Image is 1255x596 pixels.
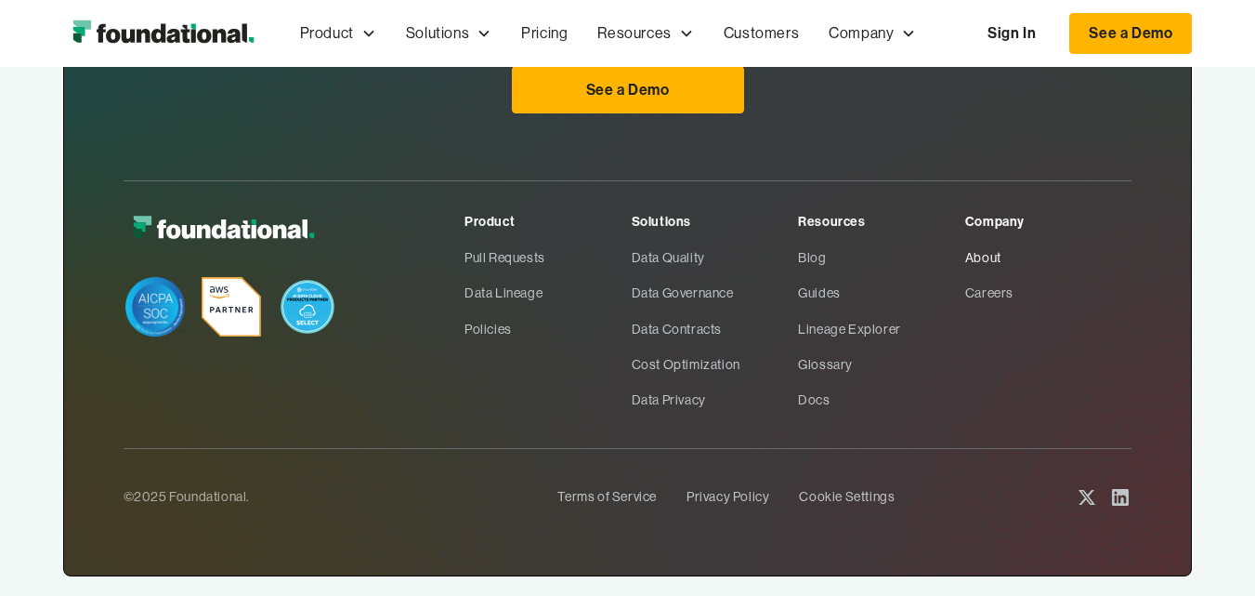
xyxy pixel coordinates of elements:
[285,3,391,64] div: Product
[124,211,323,247] img: Foundational Logo White
[969,14,1054,53] a: Sign In
[1069,13,1192,54] a: See a Demo
[632,240,799,275] a: Data Quality
[632,211,799,232] div: Solutions
[798,311,965,347] a: Lineage Explorer
[798,211,965,232] div: Resources
[829,21,894,46] div: Company
[709,3,814,64] a: Customers
[63,15,263,52] img: Foundational Logo
[406,21,469,46] div: Solutions
[464,240,632,275] a: Pull Requests
[464,211,632,232] div: Product
[814,3,931,64] div: Company
[798,240,965,275] a: Blog
[391,3,506,64] div: Solutions
[965,211,1132,232] div: Company
[597,21,671,46] div: Resources
[512,66,744,114] a: See a Demo
[300,21,354,46] div: Product
[464,311,632,347] a: Policies
[965,240,1132,275] a: About
[686,479,769,514] a: Privacy Policy
[965,275,1132,311] a: Careers
[124,486,543,507] div: ©2025 Foundational.
[632,347,799,382] a: Cost Optimization
[798,382,965,417] a: Docs
[63,15,263,52] a: home
[632,275,799,311] a: Data Governance
[582,3,708,64] div: Resources
[632,311,799,347] a: Data Contracts
[798,275,965,311] a: Guides
[798,347,965,382] a: Glossary
[799,479,895,514] a: Cookie Settings
[464,275,632,311] a: Data Lineage
[506,3,582,64] a: Pricing
[125,277,185,337] img: SOC Badge
[557,479,657,514] a: Terms of Service
[632,382,799,417] a: Data Privacy
[921,380,1255,596] iframe: Chat Widget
